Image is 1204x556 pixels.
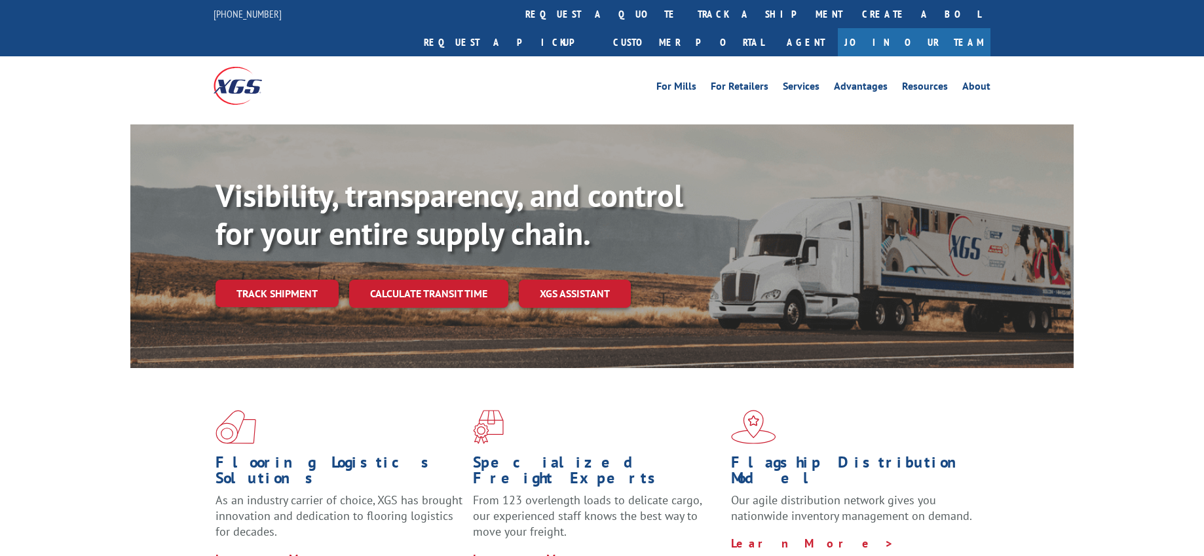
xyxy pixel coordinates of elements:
a: Track shipment [216,280,339,307]
a: Calculate transit time [349,280,508,308]
p: From 123 overlength loads to delicate cargo, our experienced staff knows the best way to move you... [473,492,721,551]
img: xgs-icon-total-supply-chain-intelligence-red [216,410,256,444]
a: Customer Portal [603,28,774,56]
span: Our agile distribution network gives you nationwide inventory management on demand. [731,492,972,523]
a: Services [783,81,819,96]
img: xgs-icon-focused-on-flooring-red [473,410,504,444]
img: xgs-icon-flagship-distribution-model-red [731,410,776,444]
span: As an industry carrier of choice, XGS has brought innovation and dedication to flooring logistics... [216,492,462,539]
h1: Flagship Distribution Model [731,454,979,492]
h1: Flooring Logistics Solutions [216,454,463,492]
a: For Mills [656,81,696,96]
h1: Specialized Freight Experts [473,454,721,492]
a: For Retailers [711,81,768,96]
a: About [962,81,990,96]
a: Request a pickup [414,28,603,56]
a: [PHONE_NUMBER] [214,7,282,20]
a: Advantages [834,81,888,96]
a: Agent [774,28,838,56]
b: Visibility, transparency, and control for your entire supply chain. [216,175,683,253]
a: Resources [902,81,948,96]
a: Join Our Team [838,28,990,56]
a: XGS ASSISTANT [519,280,631,308]
a: Learn More > [731,536,894,551]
